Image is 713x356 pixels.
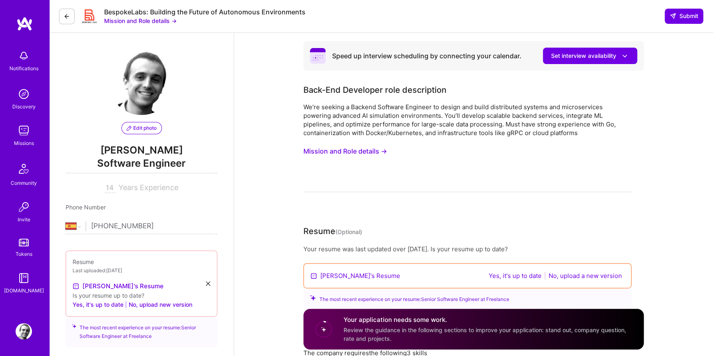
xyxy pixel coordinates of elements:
[543,48,637,64] button: Set interview availability
[303,144,387,159] button: Mission and Role details →
[127,124,157,132] span: Edit photo
[620,52,629,60] i: icon DownArrowWhite
[344,326,626,342] span: Review the guidance in the following sections to improve your application: stand out, company que...
[310,48,326,64] i: icon PurpleCalendar
[81,8,98,25] img: Company Logo
[73,281,164,291] a: [PERSON_NAME]'s Resume
[109,49,174,115] img: User Avatar
[16,250,32,258] div: Tokens
[125,300,127,309] span: |
[303,245,631,253] div: Your resume was last updated over [DATE]. Is your resume up to date?
[4,286,44,295] div: [DOMAIN_NAME]
[91,214,217,238] input: +1 (000) 000-0000
[344,315,634,324] h4: Your application needs some work.
[14,139,34,147] div: Missions
[66,144,217,156] span: [PERSON_NAME]
[16,270,32,286] img: guide book
[118,183,178,192] span: Years Experience
[16,16,33,31] img: logo
[129,300,192,310] button: No, upload new version
[303,285,631,310] div: The most recent experience on your resume: Senior Software Engineer at Freelance
[104,16,177,25] button: Mission and Role details →
[670,12,698,20] span: Submit
[544,272,546,280] span: |
[303,84,446,96] div: Back-End Developer role description
[66,204,106,211] span: Phone Number
[546,271,624,280] button: No, upload a new version
[12,102,36,111] div: Discovery
[16,323,32,340] img: User Avatar
[486,271,544,280] button: Yes, it's up to date
[73,300,123,310] button: Yes, it's up to date
[19,239,29,246] img: tokens
[14,159,34,179] img: Community
[16,199,32,215] img: Invite
[303,103,631,137] div: We’re seeking a Backend Software Engineer to design and build distributed systems and microservic...
[9,64,39,73] div: Notifications
[14,323,34,340] a: User Avatar
[551,52,629,60] span: Set interview availability
[66,156,217,173] span: Software Engineer
[105,183,115,193] input: XX
[665,9,703,23] button: Submit
[303,225,362,238] div: Resume
[310,273,317,279] img: Resume
[332,52,522,60] div: Speed up interview scheduling by connecting your calendar.
[310,295,316,301] i: icon SuggestedTeams
[320,271,400,280] a: [PERSON_NAME]'s Resume
[16,86,32,102] img: discovery
[18,215,30,224] div: Invite
[16,122,32,139] img: teamwork
[73,283,79,289] img: Resume
[16,48,32,64] img: bell
[121,122,162,134] button: Edit photo
[335,228,362,235] span: (Optional)
[72,323,76,329] i: icon SuggestedTeams
[11,179,37,187] div: Community
[670,13,676,19] i: icon SendLight
[127,126,132,131] i: icon PencilPurple
[73,266,210,275] div: Last uploaded: [DATE]
[64,13,70,20] i: icon LeftArrowDark
[206,281,210,286] i: icon Close
[104,8,305,16] div: BespokeLabs: Building the Future of Autonomous Environments
[73,258,94,265] span: Resume
[66,312,217,347] div: The most recent experience on your resume: Senior Software Engineer at Freelance
[73,291,210,300] div: Is your resume up to date?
